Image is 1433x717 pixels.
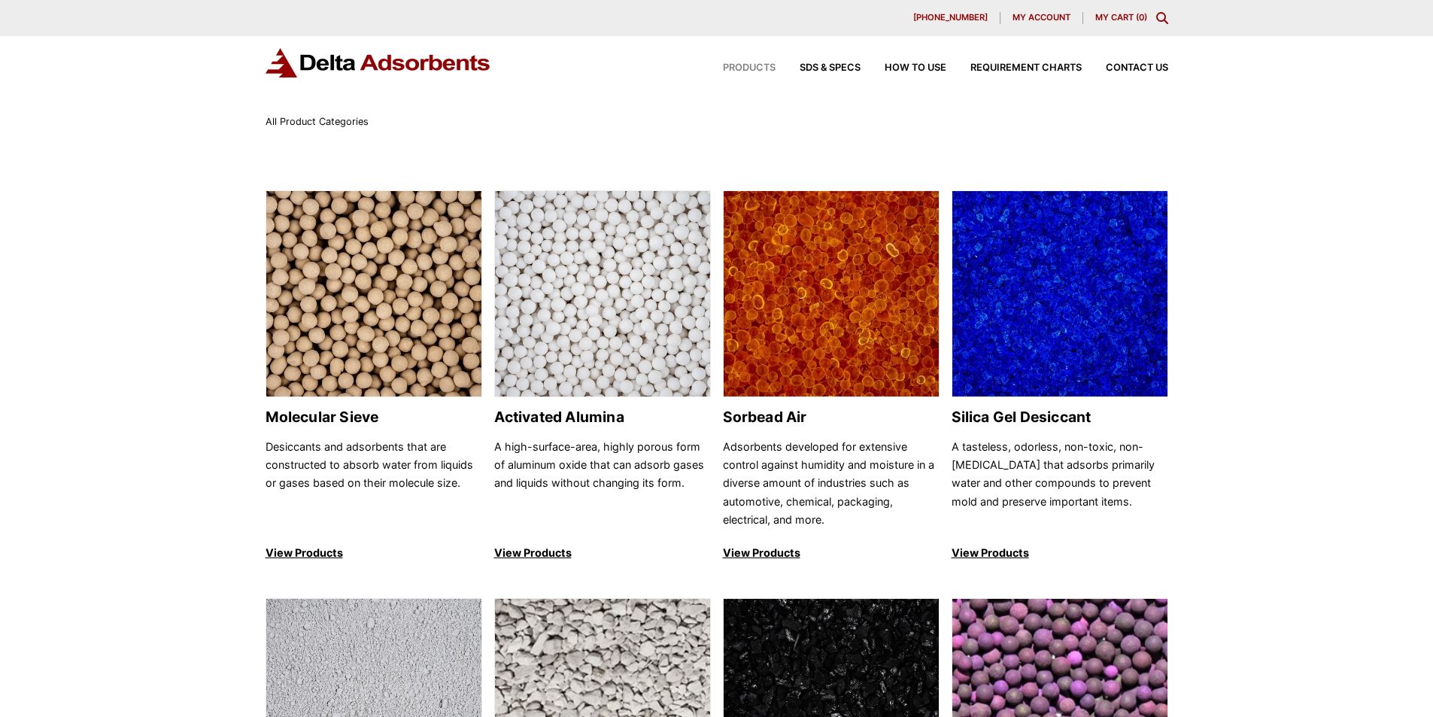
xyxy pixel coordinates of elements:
[1082,63,1168,73] a: Contact Us
[861,63,946,73] a: How to Use
[1000,12,1083,24] a: My account
[723,544,940,562] p: View Products
[495,191,710,398] img: Activated Alumina
[266,190,482,563] a: Molecular Sieve Molecular Sieve Desiccants and adsorbents that are constructed to absorb water fr...
[946,63,1082,73] a: Requirement Charts
[1139,12,1144,23] span: 0
[494,409,711,426] h2: Activated Alumina
[952,190,1168,563] a: Silica Gel Desiccant Silica Gel Desiccant A tasteless, odorless, non-toxic, non-[MEDICAL_DATA] th...
[1095,12,1147,23] a: My Cart (0)
[885,63,946,73] span: How to Use
[723,438,940,530] p: Adsorbents developed for extensive control against humidity and moisture in a diverse amount of i...
[1106,63,1168,73] span: Contact Us
[952,544,1168,562] p: View Products
[494,438,711,530] p: A high-surface-area, highly porous form of aluminum oxide that can adsorb gases and liquids witho...
[266,116,369,127] span: All Product Categories
[952,438,1168,530] p: A tasteless, odorless, non-toxic, non-[MEDICAL_DATA] that adsorbs primarily water and other compo...
[266,409,482,426] h2: Molecular Sieve
[723,190,940,563] a: Sorbead Air Sorbead Air Adsorbents developed for extensive control against humidity and moisture ...
[913,14,988,22] span: [PHONE_NUMBER]
[699,63,776,73] a: Products
[266,48,491,77] img: Delta Adsorbents
[952,409,1168,426] h2: Silica Gel Desiccant
[724,191,939,398] img: Sorbead Air
[266,191,481,398] img: Molecular Sieve
[1013,14,1070,22] span: My account
[970,63,1082,73] span: Requirement Charts
[723,409,940,426] h2: Sorbead Air
[494,190,711,563] a: Activated Alumina Activated Alumina A high-surface-area, highly porous form of aluminum oxide tha...
[266,544,482,562] p: View Products
[723,63,776,73] span: Products
[800,63,861,73] span: SDS & SPECS
[776,63,861,73] a: SDS & SPECS
[901,12,1000,24] a: [PHONE_NUMBER]
[266,438,482,530] p: Desiccants and adsorbents that are constructed to absorb water from liquids or gases based on the...
[494,544,711,562] p: View Products
[952,191,1167,398] img: Silica Gel Desiccant
[1156,12,1168,24] div: Toggle Modal Content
